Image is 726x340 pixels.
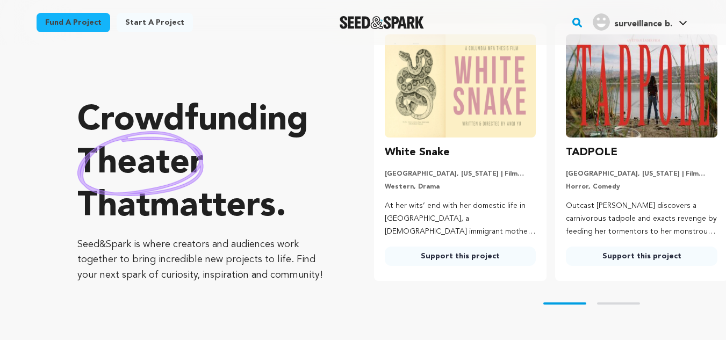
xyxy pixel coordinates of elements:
[385,34,536,138] img: White Snake image
[566,183,717,191] p: Horror, Comedy
[77,131,204,196] img: hand sketched image
[340,16,424,29] img: Seed&Spark Logo Dark Mode
[385,170,536,178] p: [GEOGRAPHIC_DATA], [US_STATE] | Film Short
[593,13,672,31] div: surveillance b.'s Profile
[340,16,424,29] a: Seed&Spark Homepage
[385,144,450,161] h3: White Snake
[385,200,536,238] p: At her wits’ end with her domestic life in [GEOGRAPHIC_DATA], a [DEMOGRAPHIC_DATA] immigrant moth...
[385,183,536,191] p: Western, Drama
[566,34,717,138] img: TADPOLE image
[77,99,331,228] p: Crowdfunding that .
[150,190,276,224] span: matters
[566,144,617,161] h3: TADPOLE
[37,13,110,32] a: Fund a project
[385,247,536,266] a: Support this project
[117,13,193,32] a: Start a project
[593,13,610,31] img: user.png
[591,11,689,34] span: surveillance b.'s Profile
[566,247,717,266] a: Support this project
[614,20,672,28] span: surveillance b.
[566,170,717,178] p: [GEOGRAPHIC_DATA], [US_STATE] | Film Short
[77,237,331,283] p: Seed&Spark is where creators and audiences work together to bring incredible new projects to life...
[591,11,689,31] a: surveillance b.'s Profile
[566,200,717,238] p: Outcast [PERSON_NAME] discovers a carnivorous tadpole and exacts revenge by feeding her tormentor...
